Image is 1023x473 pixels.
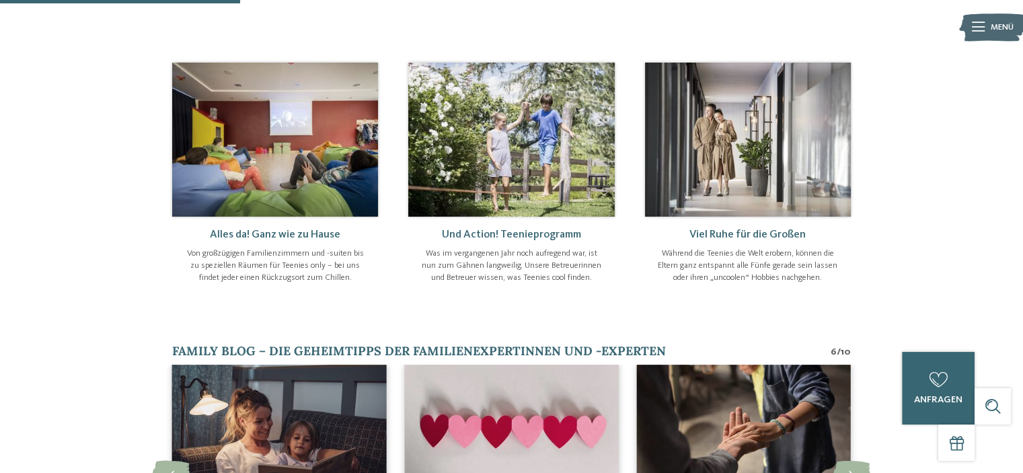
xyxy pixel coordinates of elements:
p: Während die Teenies die Welt erobern, können die Eltern ganz entspannt alle Fünfe gerade sein las... [657,248,839,283]
img: Urlaub mit Teenagern in Südtirol geplant? [172,63,378,217]
a: anfragen [902,352,975,425]
span: 6 [831,345,837,359]
span: Alles da! Ganz wie zu Hause [210,229,340,240]
img: Urlaub mit Teenagern in Südtirol geplant? [645,63,851,217]
span: / [837,345,841,359]
span: Family Blog – die Geheimtipps der Familienexpertinnen und -experten [172,343,666,359]
p: Von großzügigen Familienzimmern und -suiten bis zu speziellen Räumen für Teenies only – bei uns f... [184,248,366,283]
span: Und Action! Teenieprogramm [442,229,581,240]
span: anfragen [914,395,962,404]
img: Urlaub mit Teenagern in Südtirol geplant? [408,63,614,217]
p: Was im vergangenen Jahr noch aufregend war, ist nun zum Gähnen langweilig. Unsere Betreuerinnen u... [420,248,602,283]
span: Viel Ruhe für die Großen [689,229,806,240]
span: 10 [841,345,851,359]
